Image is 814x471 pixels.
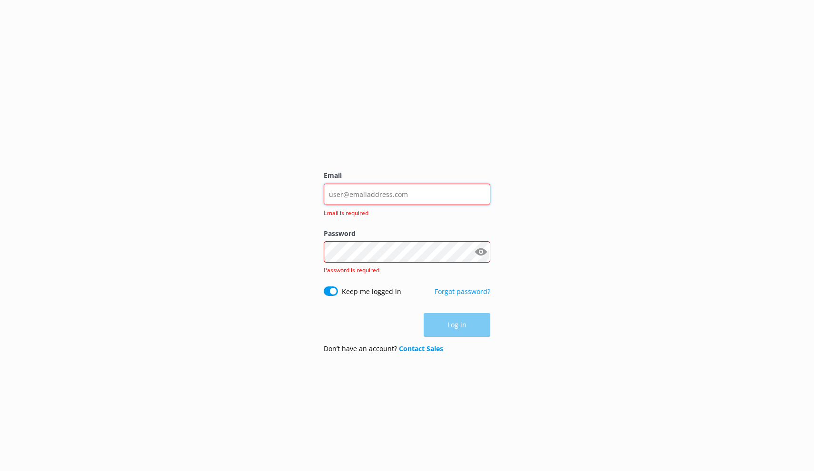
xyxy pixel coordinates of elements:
p: Don’t have an account? [324,343,443,354]
button: Show password [471,243,490,262]
a: Contact Sales [399,344,443,353]
label: Keep me logged in [342,286,401,297]
input: user@emailaddress.com [324,184,490,205]
a: Forgot password? [435,287,490,296]
span: Email is required [324,208,485,217]
label: Password [324,228,490,239]
span: Password is required [324,266,379,274]
label: Email [324,170,490,181]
